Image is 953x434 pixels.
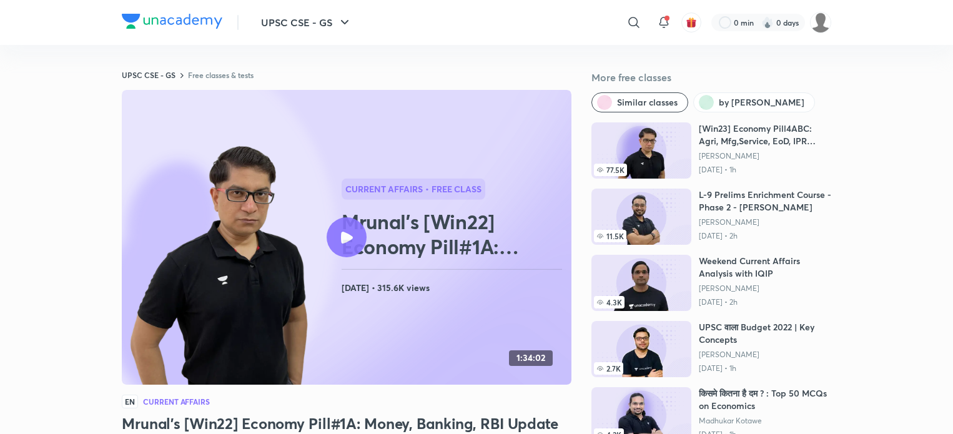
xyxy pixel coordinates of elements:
[699,387,831,412] h6: किसमे कितना है दम ? : Top 50 MCQs on Economics
[594,230,626,242] span: 11.5K
[591,92,688,112] button: Similar classes
[342,280,566,296] h4: [DATE] • 315.6K views
[516,353,545,363] h4: 1:34:02
[122,413,571,433] h3: Mrunal's [Win22] Economy Pill#1A: Money, Banking, RBI Update
[122,14,222,29] img: Company Logo
[591,70,831,85] h5: More free classes
[143,398,210,405] h4: Current Affairs
[594,296,625,308] span: 4.3K
[699,416,831,426] a: Madhukar Kotawe
[681,12,701,32] button: avatar
[699,350,831,360] a: [PERSON_NAME]
[617,96,678,109] span: Similar classes
[699,151,831,161] a: [PERSON_NAME]
[699,321,831,346] h6: UPSC वाला Budget 2022 | Key Concepts
[699,363,831,373] p: [DATE] • 1h
[122,395,138,408] span: EN
[122,70,175,80] a: UPSC CSE - GS
[699,297,831,307] p: [DATE] • 2h
[699,231,831,241] p: [DATE] • 2h
[686,17,697,28] img: avatar
[188,70,254,80] a: Free classes & tests
[594,164,627,176] span: 77.5K
[122,14,222,32] a: Company Logo
[342,209,566,259] h2: Mrunal's [Win22] Economy Pill#1A: Money, Banking, RBI Update
[594,362,623,375] span: 2.7K
[719,96,804,109] span: by Mrunal Patel
[693,92,815,112] button: by Mrunal Patel
[699,122,831,147] h6: [Win23] Economy Pill4ABC: Agri, Mfg,Service, EoD, IPR update
[699,165,831,175] p: [DATE] • 1h
[699,189,831,214] h6: L-9 Prelims Enrichment Course - Phase 2 - [PERSON_NAME]
[761,16,774,29] img: streak
[810,12,831,33] img: Ajay kharadi
[699,284,831,293] a: [PERSON_NAME]
[699,255,831,280] h6: Weekend Current Affairs Analysis with IQIP
[699,217,831,227] a: [PERSON_NAME]
[254,10,360,35] button: UPSC CSE - GS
